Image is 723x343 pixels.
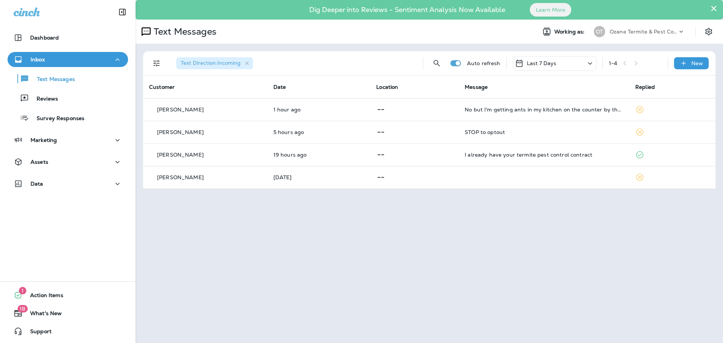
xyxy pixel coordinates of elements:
div: Text Direction:Incoming [176,57,253,69]
button: Assets [8,154,128,169]
div: I already have your termite pest control contract [465,152,623,158]
p: Inbox [31,56,45,63]
p: Text Messages [151,26,217,37]
span: 18 [17,305,27,313]
p: Data [31,181,43,187]
div: STOP to optout [465,129,623,135]
p: [PERSON_NAME] [157,174,204,180]
span: Support [23,328,52,337]
p: [PERSON_NAME] [157,152,204,158]
span: Location [376,84,398,90]
span: 1 [19,287,26,294]
button: Marketing [8,133,128,148]
button: Close [710,2,717,14]
button: Filters [149,56,164,71]
button: Survey Responses [8,110,128,126]
button: Inbox [8,52,128,67]
p: Dashboard [30,35,59,41]
p: Oct 10, 2025 11:50 AM [273,107,365,113]
button: 1Action Items [8,288,128,303]
p: Ozane Termite & Pest Control [610,29,677,35]
button: Learn More [530,3,571,17]
button: Text Messages [8,71,128,87]
span: Message [465,84,488,90]
span: Action Items [23,292,63,301]
span: What's New [23,310,62,319]
span: Customer [149,84,175,90]
div: No but I'm getting ants in my kitchen on the counter by the sink [465,107,623,113]
p: New [691,60,703,66]
div: 1 - 4 [609,60,617,66]
button: 18What's New [8,306,128,321]
p: Reviews [29,96,58,103]
span: Working as: [554,29,586,35]
span: Replied [635,84,655,90]
button: Search Messages [429,56,444,71]
button: Reviews [8,90,128,106]
button: Collapse Sidebar [112,5,133,20]
p: Survey Responses [29,115,84,122]
p: Assets [31,159,48,165]
span: Date [273,84,286,90]
p: Last 7 Days [527,60,557,66]
p: Auto refresh [467,60,500,66]
button: Data [8,176,128,191]
button: Dashboard [8,30,128,45]
button: Support [8,324,128,339]
p: [PERSON_NAME] [157,129,204,135]
p: Oct 9, 2025 06:32 PM [273,152,365,158]
p: Text Messages [29,76,75,83]
p: Oct 10, 2025 08:14 AM [273,129,365,135]
p: Oct 6, 2025 03:34 PM [273,174,365,180]
span: Text Direction : Incoming [181,59,241,66]
p: Marketing [31,137,57,143]
p: Dig Deeper into Reviews - Sentiment Analysis Now Available [287,9,527,11]
div: OT [594,26,605,37]
p: [PERSON_NAME] [157,107,204,113]
button: Settings [702,25,715,38]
